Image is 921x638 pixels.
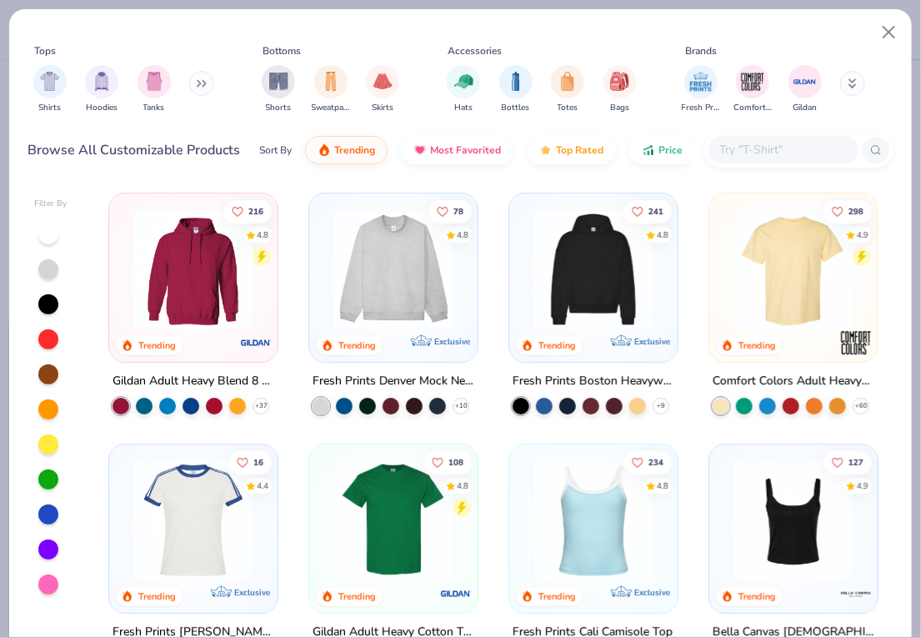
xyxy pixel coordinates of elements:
[682,102,720,114] span: Fresh Prints
[334,143,375,157] span: Trending
[558,72,577,91] img: Totes Image
[610,72,628,91] img: Bags Image
[126,461,261,580] img: e5540c4d-e74a-4e58-9a52-192fe86bec9f
[326,461,461,580] img: db319196-8705-402d-8b46-62aaa07ed94f
[434,336,470,347] span: Exclusive
[788,65,822,114] button: filter button
[854,401,867,411] span: + 60
[256,229,268,241] div: 4.8
[603,65,637,114] div: filter for Bags
[657,401,665,411] span: + 9
[34,198,68,210] div: Filter By
[33,65,67,114] button: filter button
[239,326,273,359] img: Gildan logo
[326,210,461,329] img: f5d85501-0dbb-4ee4-b115-c08fa3845d83
[305,136,388,164] button: Trending
[713,371,874,392] div: Comfort Colors Adult Heavyweight T-Shirt
[448,458,463,466] span: 108
[312,65,350,114] div: filter for Sweatpants
[372,102,393,114] span: Skirts
[447,65,480,114] button: filter button
[86,102,118,114] span: Hoodies
[269,72,288,91] img: Shorts Image
[839,326,873,359] img: Comfort Colors logo
[733,65,772,114] div: filter for Comfort Colors
[34,43,56,58] div: Tops
[499,65,533,114] button: filter button
[788,65,822,114] div: filter for Gildan
[661,210,796,329] img: d4a37e75-5f2b-4aef-9a6e-23330c63bbc0
[648,458,663,466] span: 234
[312,102,350,114] span: Sweatpants
[551,65,584,114] div: filter for Totes
[261,461,396,580] img: 77058d13-6681-46a4-a602-40ee85a356b7
[688,69,713,94] img: Fresh Prints Image
[551,65,584,114] button: filter button
[718,140,847,159] input: Try "T-Shirt"
[629,136,695,164] button: Price
[623,450,671,474] button: Like
[685,43,717,58] div: Brands
[262,65,295,114] button: filter button
[40,72,59,91] img: Shirts Image
[454,72,473,91] img: Hats Image
[648,207,663,215] span: 241
[447,65,480,114] div: filter for Hats
[682,65,720,114] div: filter for Fresh Prints
[526,210,661,329] img: 91acfc32-fd48-4d6b-bdad-a4c1a30ac3fc
[726,461,861,580] img: 8af284bf-0d00-45ea-9003-ce4b9a3194ad
[126,210,261,329] img: 01756b78-01f6-4cc6-8d8a-3c30c1a0c8ac
[740,69,765,94] img: Comfort Colors Image
[456,480,468,492] div: 4.8
[322,72,340,91] img: Sweatpants Image
[366,65,399,114] button: filter button
[823,450,871,474] button: Like
[262,65,295,114] div: filter for Shorts
[85,65,118,114] button: filter button
[143,102,165,114] span: Tanks
[401,136,513,164] button: Most Favorited
[726,210,861,329] img: 029b8af0-80e6-406f-9fdc-fdf898547912
[430,143,501,157] span: Most Favorited
[682,65,720,114] button: filter button
[539,143,553,157] img: TopRated.gif
[507,72,525,91] img: Bottles Image
[527,136,616,164] button: Top Rated
[873,17,905,48] button: Close
[623,199,671,223] button: Like
[856,229,868,241] div: 4.9
[502,102,530,114] span: Bottles
[248,207,263,215] span: 216
[793,69,818,94] img: Gildan Image
[228,450,271,474] button: Like
[499,65,533,114] div: filter for Bottles
[413,143,427,157] img: most_fav.gif
[661,461,796,580] img: 61d0f7fa-d448-414b-acbf-5d07f88334cb
[263,43,302,58] div: Bottoms
[266,102,292,114] span: Shorts
[454,102,473,114] span: Hats
[733,65,772,114] button: filter button
[254,401,267,411] span: + 37
[439,577,473,610] img: Gildan logo
[423,450,471,474] button: Like
[453,207,463,215] span: 78
[454,401,467,411] span: + 10
[28,140,241,160] div: Browse All Customizable Products
[373,72,393,91] img: Skirts Image
[634,336,670,347] span: Exclusive
[33,65,67,114] div: filter for Shirts
[823,199,871,223] button: Like
[223,199,271,223] button: Like
[318,143,331,157] img: trending.gif
[658,143,683,157] span: Price
[261,210,396,329] img: a164e800-7022-4571-a324-30c76f641635
[138,65,171,114] div: filter for Tanks
[793,102,817,114] span: Gildan
[610,102,629,114] span: Bags
[253,458,263,466] span: 16
[93,72,111,91] img: Hoodies Image
[839,577,873,610] img: Bella + Canvas logo
[256,480,268,492] div: 4.4
[848,458,863,466] span: 127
